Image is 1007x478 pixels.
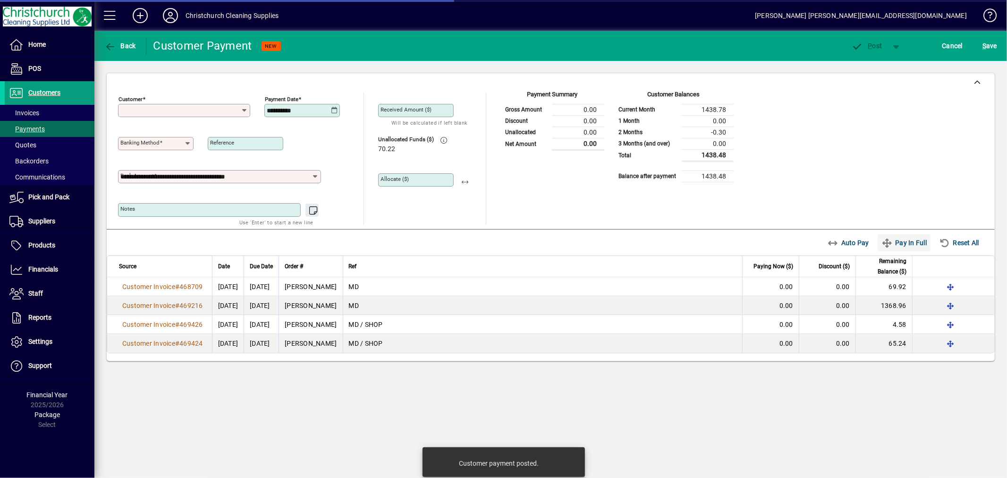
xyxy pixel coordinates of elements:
[982,42,986,50] span: S
[102,37,138,54] button: Back
[935,234,983,251] button: Reset All
[940,37,965,54] button: Cancel
[120,172,154,179] mat-label: Bank Account
[381,106,432,113] mat-label: Received Amount ($)
[836,340,850,347] span: 0.00
[5,105,94,121] a: Invoices
[5,186,94,209] a: Pick and Pack
[285,261,303,272] span: Order #
[343,277,743,296] td: MD
[614,104,682,115] td: Current Month
[122,340,175,347] span: Customer Invoice
[378,145,395,153] span: 70.22
[939,235,979,250] span: Reset All
[279,277,342,296] td: [PERSON_NAME]
[5,330,94,354] a: Settings
[179,321,203,328] span: 469426
[614,127,682,138] td: 2 Months
[28,65,41,72] span: POS
[552,127,604,138] td: 0.00
[500,115,552,127] td: Discount
[118,96,143,102] mat-label: Customer
[614,171,682,182] td: Balance after payment
[9,173,65,181] span: Communications
[279,296,342,315] td: [PERSON_NAME]
[120,139,160,146] mat-label: Banking method
[28,41,46,48] span: Home
[179,340,203,347] span: 469424
[104,42,136,50] span: Back
[5,258,94,282] a: Financials
[682,138,734,149] td: 0.00
[753,261,793,272] span: Paying Now ($)
[614,149,682,161] td: Total
[500,92,604,151] app-page-summary-card: Payment Summary
[28,314,51,321] span: Reports
[153,38,252,53] div: Customer Payment
[179,302,203,309] span: 469216
[682,127,734,138] td: -0.30
[381,176,409,182] mat-label: Allocate ($)
[5,153,94,169] a: Backorders
[614,115,682,127] td: 1 Month
[779,321,793,328] span: 0.00
[244,334,279,353] td: [DATE]
[682,149,734,161] td: 1438.48
[244,277,279,296] td: [DATE]
[614,90,734,104] div: Customer Balances
[852,42,882,50] span: ost
[34,411,60,418] span: Package
[500,138,552,150] td: Net Amount
[119,261,136,272] span: Source
[120,205,135,212] mat-label: Notes
[218,340,238,347] span: [DATE]
[265,43,277,49] span: NEW
[94,37,146,54] app-page-header-button: Back
[5,210,94,233] a: Suppliers
[155,7,186,24] button: Profile
[119,300,206,311] a: Customer Invoice#469216
[122,321,175,328] span: Customer Invoice
[265,96,298,102] mat-label: Payment Date
[119,282,206,292] a: Customer Invoice#468709
[186,8,279,23] div: Christchurch Cleaning Supplies
[552,115,604,127] td: 0.00
[682,104,734,115] td: 1438.78
[847,37,887,54] button: Post
[175,321,179,328] span: #
[218,321,238,328] span: [DATE]
[5,57,94,81] a: POS
[179,283,203,290] span: 468709
[868,42,872,50] span: P
[9,109,39,117] span: Invoices
[5,306,94,330] a: Reports
[28,362,52,369] span: Support
[125,7,155,24] button: Add
[9,157,49,165] span: Backorders
[218,283,238,290] span: [DATE]
[5,234,94,257] a: Products
[28,338,52,345] span: Settings
[836,283,850,290] span: 0.00
[500,104,552,115] td: Gross Amount
[889,340,906,347] span: 65.24
[28,241,55,249] span: Products
[239,217,313,228] mat-hint: Use 'Enter' to start a new line
[980,37,999,54] button: Save
[175,283,179,290] span: #
[244,296,279,315] td: [DATE]
[500,127,552,138] td: Unallocated
[889,283,906,290] span: 69.92
[119,338,206,349] a: Customer Invoice#469424
[614,138,682,149] td: 3 Months (and over)
[5,169,94,185] a: Communications
[459,459,539,468] div: Customer payment posted.
[28,265,58,273] span: Financials
[391,117,467,128] mat-hint: Will be calculated if left blank
[5,121,94,137] a: Payments
[122,283,175,290] span: Customer Invoice
[5,137,94,153] a: Quotes
[9,125,45,133] span: Payments
[5,33,94,57] a: Home
[279,315,342,334] td: [PERSON_NAME]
